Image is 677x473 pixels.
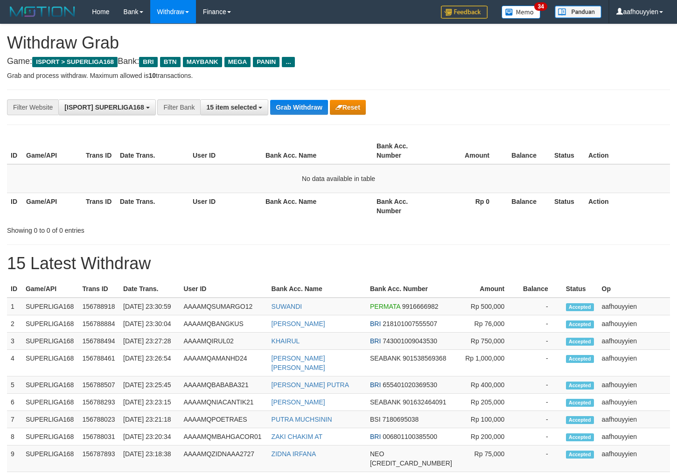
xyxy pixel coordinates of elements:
[180,333,267,350] td: AAAAMQIRUL02
[180,445,267,472] td: AAAAMQZIDNAAA2727
[518,333,562,350] td: -
[22,350,79,376] td: SUPERLIGA168
[78,394,119,411] td: 156788293
[370,355,401,362] span: SEABANK
[22,376,79,394] td: SUPERLIGA168
[7,193,22,219] th: ID
[262,138,373,164] th: Bank Acc. Name
[7,280,22,298] th: ID
[585,193,670,219] th: Action
[585,138,670,164] th: Action
[518,280,562,298] th: Balance
[366,280,456,298] th: Bank Acc. Number
[119,428,180,445] td: [DATE] 23:20:34
[518,394,562,411] td: -
[598,428,670,445] td: aafhouyyien
[272,450,316,458] a: ZIDNA IRFANA
[119,394,180,411] td: [DATE] 23:23:15
[82,138,116,164] th: Trans ID
[370,320,381,327] span: BRI
[502,6,541,19] img: Button%20Memo.svg
[330,100,366,115] button: Reset
[78,376,119,394] td: 156788507
[272,337,300,345] a: KHAIRUL
[282,57,294,67] span: ...
[456,428,518,445] td: Rp 200,000
[180,376,267,394] td: AAAAMQBABABA321
[78,428,119,445] td: 156788031
[64,104,144,111] span: [ISPORT] SUPERLIGA168
[189,193,262,219] th: User ID
[598,333,670,350] td: aafhouyyien
[551,138,585,164] th: Status
[456,445,518,472] td: Rp 75,000
[566,382,594,390] span: Accepted
[562,280,598,298] th: Status
[180,298,267,315] td: AAAAMQSUMARGO12
[7,428,22,445] td: 8
[566,451,594,459] span: Accepted
[456,298,518,315] td: Rp 500,000
[370,303,400,310] span: PERMATA
[518,428,562,445] td: -
[180,350,267,376] td: AAAAMQAMANHD24
[598,394,670,411] td: aafhouyyien
[7,164,670,193] td: No data available in table
[566,303,594,311] span: Accepted
[518,350,562,376] td: -
[119,350,180,376] td: [DATE] 23:26:54
[403,398,446,406] span: Copy 901632464091 to clipboard
[456,280,518,298] th: Amount
[270,100,328,115] button: Grab Withdraw
[7,71,670,80] p: Grab and process withdraw. Maximum allowed is transactions.
[503,193,551,219] th: Balance
[456,411,518,428] td: Rp 100,000
[370,459,452,467] span: Copy 5859458176076272 to clipboard
[78,315,119,333] td: 156788884
[456,350,518,376] td: Rp 1,000,000
[7,34,670,52] h1: Withdraw Grab
[272,381,349,389] a: [PERSON_NAME] PUTRA
[383,381,437,389] span: Copy 655401020369530 to clipboard
[7,445,22,472] td: 9
[598,298,670,315] td: aafhouyyien
[370,337,381,345] span: BRI
[518,411,562,428] td: -
[7,411,22,428] td: 7
[157,99,200,115] div: Filter Bank
[566,320,594,328] span: Accepted
[22,193,82,219] th: Game/API
[22,394,79,411] td: SUPERLIGA168
[383,337,437,345] span: Copy 743001009043530 to clipboard
[224,57,251,67] span: MEGA
[32,57,118,67] span: ISPORT > SUPERLIGA168
[551,193,585,219] th: Status
[7,333,22,350] td: 3
[116,138,189,164] th: Date Trans.
[22,411,79,428] td: SUPERLIGA168
[22,298,79,315] td: SUPERLIGA168
[22,315,79,333] td: SUPERLIGA168
[566,399,594,407] span: Accepted
[22,138,82,164] th: Game/API
[403,355,446,362] span: Copy 901538569368 to clipboard
[383,433,437,440] span: Copy 006801100385500 to clipboard
[189,138,262,164] th: User ID
[22,280,79,298] th: Game/API
[402,303,439,310] span: Copy 9916666982 to clipboard
[598,350,670,376] td: aafhouyyien
[7,298,22,315] td: 1
[7,254,670,273] h1: 15 Latest Withdraw
[119,298,180,315] td: [DATE] 23:30:59
[7,138,22,164] th: ID
[566,355,594,363] span: Accepted
[598,376,670,394] td: aafhouyyien
[272,416,332,423] a: PUTRA MUCHSININ
[139,57,157,67] span: BRI
[598,411,670,428] td: aafhouyyien
[7,394,22,411] td: 6
[58,99,155,115] button: [ISPORT] SUPERLIGA168
[456,333,518,350] td: Rp 750,000
[7,222,275,235] div: Showing 0 to 0 of 0 entries
[503,138,551,164] th: Balance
